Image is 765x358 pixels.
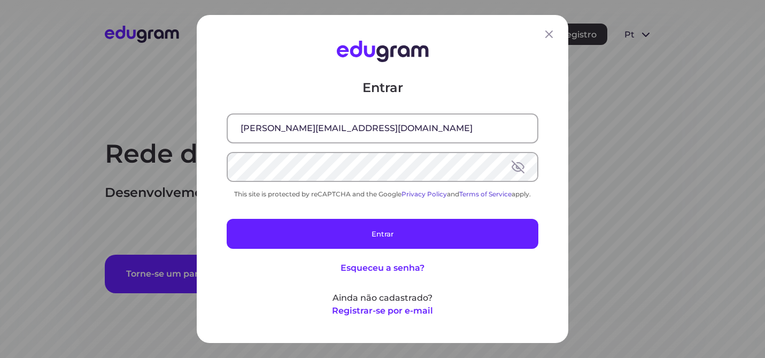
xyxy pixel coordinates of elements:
[337,41,429,62] img: Edugram Logo
[227,219,538,249] button: Entrar
[459,190,512,198] a: Terms of Service
[227,190,538,198] div: This site is protected by reCAPTCHA and the Google and apply.
[227,79,538,96] p: Entrar
[341,262,424,275] button: Esqueceu a senha?
[227,292,538,304] p: Ainda não cadastrado?
[401,190,447,198] a: Privacy Policy
[332,304,433,317] button: Registrar-se por e-mail
[228,115,537,142] input: E-mail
